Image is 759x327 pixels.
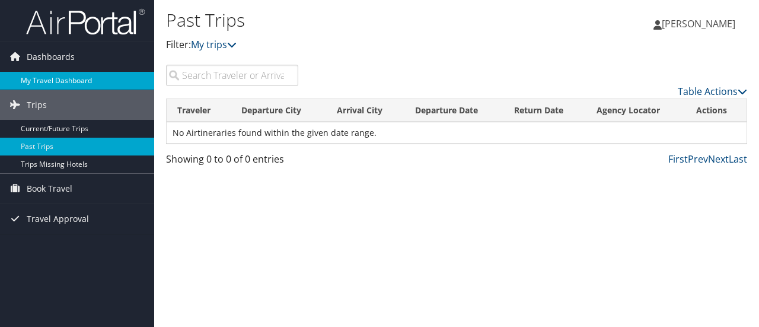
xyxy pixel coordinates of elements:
a: Table Actions [678,85,747,98]
a: Prev [688,153,708,166]
span: Trips [27,90,47,120]
span: Book Travel [27,174,72,204]
th: Departure City: activate to sort column ascending [231,99,326,122]
th: Departure Date: activate to sort column ascending [404,99,503,122]
img: airportal-logo.png [26,8,145,36]
h1: Past Trips [166,8,553,33]
td: No Airtineraries found within the given date range. [167,122,747,144]
input: Search Traveler or Arrival City [166,65,298,86]
span: Dashboards [27,42,75,72]
th: Actions [685,99,747,122]
a: First [668,153,688,166]
a: [PERSON_NAME] [653,6,747,42]
span: Travel Approval [27,204,89,234]
th: Return Date: activate to sort column ascending [503,99,586,122]
a: My trips [191,38,237,51]
span: [PERSON_NAME] [662,17,735,30]
a: Next [708,153,729,166]
p: Filter: [166,37,553,53]
div: Showing 0 to 0 of 0 entries [166,152,298,172]
th: Agency Locator: activate to sort column ascending [586,99,685,122]
th: Traveler: activate to sort column ascending [167,99,231,122]
a: Last [729,153,747,166]
th: Arrival City: activate to sort column ascending [326,99,405,122]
